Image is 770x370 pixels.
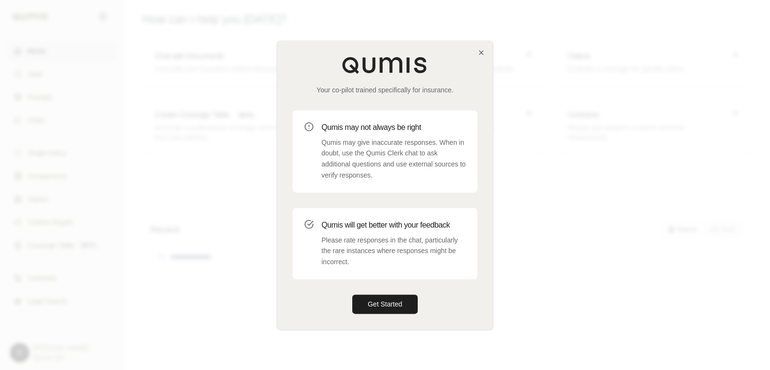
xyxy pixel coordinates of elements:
[293,85,477,95] p: Your co-pilot trained specifically for insurance.
[321,219,466,231] h3: Qumis will get better with your feedback
[321,235,466,268] p: Please rate responses in the chat, particularly the rare instances where responses might be incor...
[352,294,418,314] button: Get Started
[342,56,428,74] img: Qumis Logo
[321,122,466,133] h3: Qumis may not always be right
[321,137,466,181] p: Qumis may give inaccurate responses. When in doubt, use the Qumis Clerk chat to ask additional qu...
